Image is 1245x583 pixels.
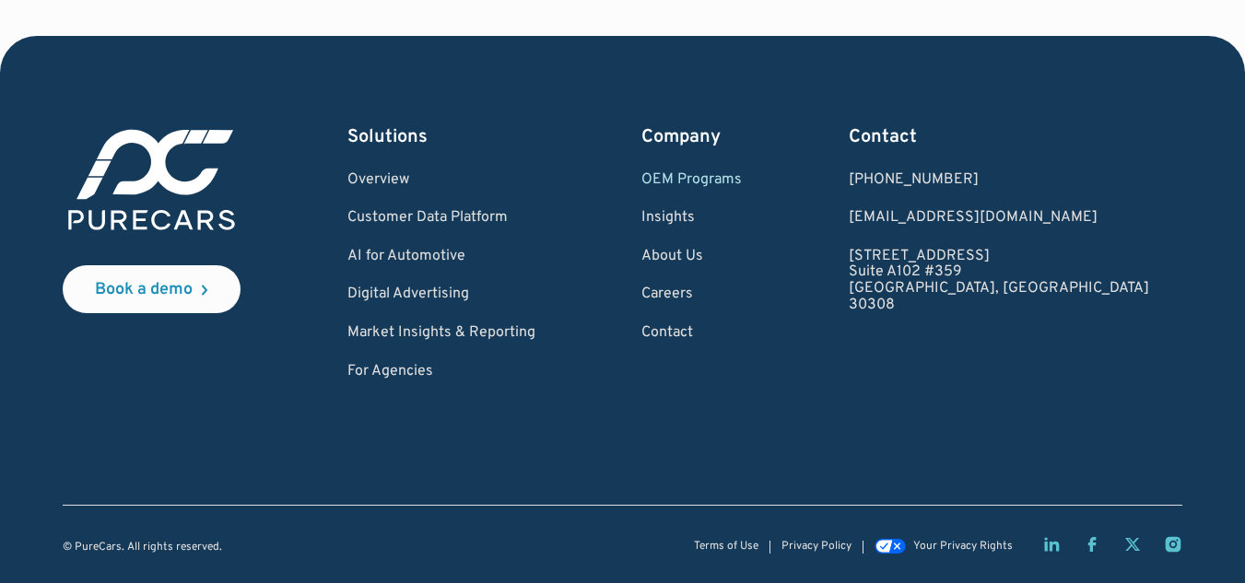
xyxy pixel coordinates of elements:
[641,124,742,150] div: Company
[641,172,742,189] a: OEM Programs
[347,210,535,227] a: Customer Data Platform
[95,282,193,298] div: Book a demo
[347,325,535,342] a: Market Insights & Reporting
[347,249,535,265] a: AI for Automotive
[1164,535,1182,554] a: Instagram page
[641,286,742,303] a: Careers
[63,124,241,236] img: purecars logo
[347,286,535,303] a: Digital Advertising
[63,265,241,313] a: Book a demo
[1083,535,1101,554] a: Facebook page
[781,541,852,553] a: Privacy Policy
[913,541,1013,553] div: Your Privacy Rights
[63,542,222,554] div: © PureCars. All rights reserved.
[347,124,535,150] div: Solutions
[641,249,742,265] a: About Us
[347,364,535,380] a: For Agencies
[849,249,1149,313] a: [STREET_ADDRESS]Suite A102 #359[GEOGRAPHIC_DATA], [GEOGRAPHIC_DATA]30308
[1042,535,1061,554] a: LinkedIn page
[849,172,1149,189] div: [PHONE_NUMBER]
[849,124,1149,150] div: Contact
[875,541,1013,554] a: Your Privacy Rights
[694,541,758,553] a: Terms of Use
[849,210,1149,227] a: Email us
[641,210,742,227] a: Insights
[641,325,742,342] a: Contact
[1123,535,1142,554] a: Twitter X page
[347,172,535,189] a: Overview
